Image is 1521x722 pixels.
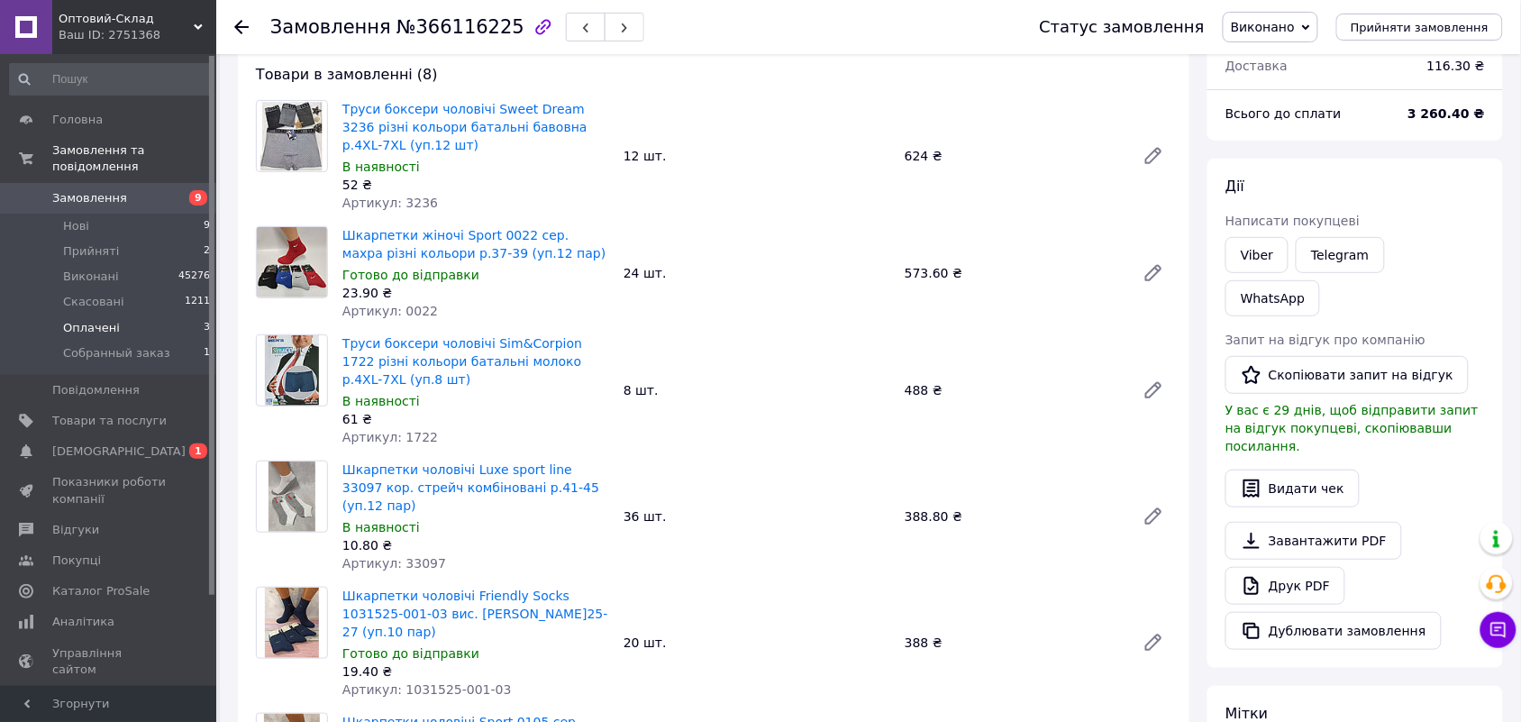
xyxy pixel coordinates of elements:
[1039,18,1205,36] div: Статус замовлення
[616,260,897,286] div: 24 шт.
[342,102,587,152] a: Труси боксери чоловічі Sweet Dream 3236 різні кольори батальні бавовна р.4XL-7XL (уп.12 шт)
[9,63,212,96] input: Пошук
[52,553,101,569] span: Покупці
[59,11,194,27] span: Оптовий-Склад
[1135,625,1171,661] a: Редагувати
[342,520,420,535] span: В наявності
[616,504,897,529] div: 36 шт.
[63,294,124,310] span: Скасовані
[260,101,323,171] img: Труси боксери чоловічі Sweet Dream 3236 різні кольори батальні бавовна р.4XL-7XL (уп.12 шт)
[342,196,438,210] span: Артикул: 3236
[396,16,524,38] span: №366116225
[1225,612,1442,650] button: Дублювати замовлення
[185,294,210,310] span: 1211
[1225,178,1244,195] span: Дії
[342,663,609,681] div: 19.40 ₴
[342,394,420,408] span: В наявності
[63,269,119,285] span: Виконані
[178,269,210,285] span: 45276
[1480,612,1516,648] button: Чат з покупцем
[342,284,609,302] div: 23.90 ₴
[1225,333,1425,347] span: Запит на відгук про компанію
[342,682,512,697] span: Артикул: 1031525-001-03
[52,474,167,507] span: Показники роботи компанії
[52,413,167,429] span: Товари та послуги
[342,589,608,639] a: Шкарпетки чоловічі Friendly Socks 1031525-001-03 вис. [PERSON_NAME]25-27 (уп.10 пар)
[342,160,420,174] span: В наявності
[616,630,897,655] div: 20 шт.
[1336,14,1503,41] button: Прийняти замовлення
[257,227,326,297] img: Шкарпетки жіночі Sport 0022 сер. махра різні кольори р.37-39 (уп.12 пар)
[256,66,438,83] span: Товари в замовленні (8)
[897,504,1128,529] div: 388.80 ₴
[189,443,207,459] span: 1
[63,320,120,336] span: Оплачені
[342,304,438,318] span: Артикул: 0022
[342,462,599,513] a: Шкарпетки чоловічі Luxe sport line 33097 кор. стрейч комбіновані р.41-45 (уп.12 пар)
[897,630,1128,655] div: 388 ₴
[342,410,609,428] div: 61 ₴
[1135,255,1171,291] a: Редагувати
[1225,403,1479,453] span: У вас є 29 днів, щоб відправити запит на відгук покупцеві, скопіювавши посилання.
[204,243,210,260] span: 2
[342,268,479,282] span: Готово до відправки
[52,583,150,599] span: Каталог ProSale
[204,218,210,234] span: 9
[270,16,391,38] span: Замовлення
[1225,470,1360,507] button: Видати чек
[59,27,216,43] div: Ваш ID: 2751368
[204,320,210,336] span: 3
[63,243,119,260] span: Прийняті
[52,112,103,128] span: Головна
[234,18,249,36] div: Повернутися назад
[1416,46,1496,86] div: 116.30 ₴
[897,378,1128,403] div: 488 ₴
[1225,705,1269,722] span: Мітки
[1407,106,1485,121] b: 3 260.40 ₴
[1225,237,1289,273] a: Viber
[52,443,186,460] span: [DEMOGRAPHIC_DATA]
[342,336,582,387] a: Труси боксери чоловічі Sim&Corpion 1722 різні кольори батальні молоко р.4XL-7XL (уп.8 шт)
[265,335,318,406] img: Труси боксери чоловічі Sim&Corpion 1722 різні кольори батальні молоко р.4XL-7XL (уп.8 шт)
[342,430,438,444] span: Артикул: 1722
[1135,138,1171,174] a: Редагувати
[1231,20,1295,34] span: Виконано
[52,522,99,538] span: Відгуки
[1351,21,1489,34] span: Прийняти замовлення
[52,645,167,678] span: Управління сайтом
[616,378,897,403] div: 8 шт.
[1135,372,1171,408] a: Редагувати
[1225,280,1320,316] a: WhatsApp
[1225,522,1402,560] a: Завантажити PDF
[1225,59,1288,73] span: Доставка
[616,143,897,169] div: 12 шт.
[342,646,479,661] span: Готово до відправки
[342,536,609,554] div: 10.80 ₴
[897,143,1128,169] div: 624 ₴
[52,190,127,206] span: Замовлення
[52,614,114,630] span: Аналітика
[342,176,609,194] div: 52 ₴
[1225,214,1360,228] span: Написати покупцеві
[63,345,170,361] span: Собранный заказ
[63,218,89,234] span: Нові
[342,556,446,571] span: Артикул: 33097
[897,260,1128,286] div: 573.60 ₴
[1135,498,1171,535] a: Редагувати
[265,588,319,658] img: Шкарпетки чоловічі Friendly Socks 1031525-001-03 вис. махра джинс р.25-27 (уп.10 пар)
[269,462,315,532] img: Шкарпетки чоловічі Luxe sport line 33097 кор. стрейч комбіновані р.41-45 (уп.12 пар)
[189,190,207,206] span: 9
[1225,567,1345,605] a: Друк PDF
[52,382,140,398] span: Повідомлення
[1225,106,1342,121] span: Всього до сплати
[1296,237,1384,273] a: Telegram
[1225,356,1469,394] button: Скопіювати запит на відгук
[52,142,216,175] span: Замовлення та повідомлення
[204,345,210,361] span: 1
[342,228,606,260] a: Шкарпетки жіночі Sport 0022 сер. махра різні кольори р.37-39 (уп.12 пар)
